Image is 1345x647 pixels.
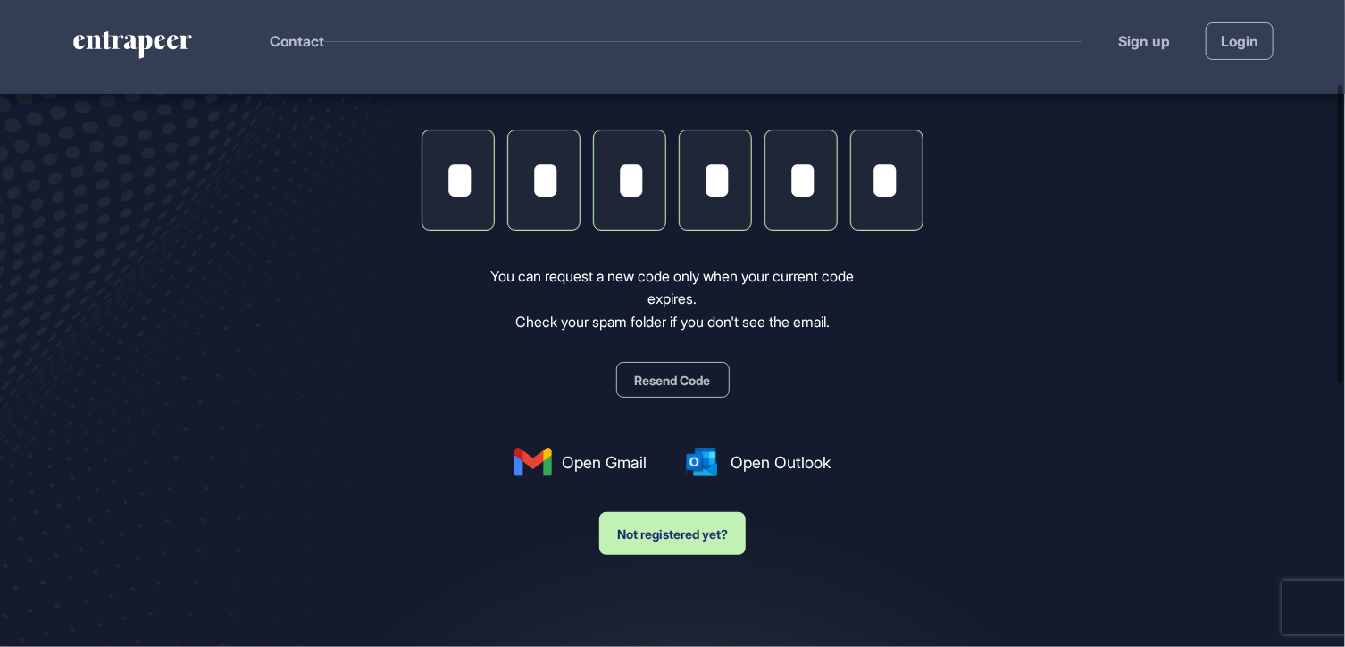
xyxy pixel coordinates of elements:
[731,450,831,475] span: Open Outlook
[616,362,730,398] button: Resend Code
[563,450,647,475] span: Open Gmail
[466,265,880,334] div: You can request a new code only when your current code expires. Check your spam folder if you don...
[71,31,194,65] a: entrapeer-logo
[683,448,831,476] a: Open Outlook
[599,494,746,555] a: Not registered yet?
[1206,22,1274,60] a: Login
[1118,30,1170,52] a: Sign up
[599,512,746,555] button: Not registered yet?
[270,29,324,53] button: Contact
[514,448,647,476] a: Open Gmail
